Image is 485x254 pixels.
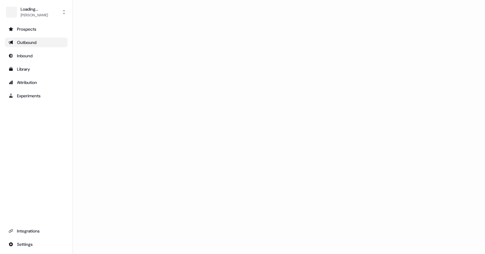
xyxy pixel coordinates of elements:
div: [PERSON_NAME] [21,12,48,18]
a: Go to templates [5,64,68,74]
a: Go to experiments [5,91,68,101]
div: Experiments [8,93,64,99]
div: Settings [8,241,64,247]
a: Go to attribution [5,78,68,87]
a: Go to integrations [5,226,68,236]
div: Attribution [8,79,64,85]
button: Loading...[PERSON_NAME] [5,5,68,19]
div: Loading... [21,6,48,12]
div: Outbound [8,39,64,45]
div: Library [8,66,64,72]
a: Go to integrations [5,239,68,249]
a: Go to prospects [5,24,68,34]
div: Prospects [8,26,64,32]
div: Integrations [8,228,64,234]
div: Inbound [8,53,64,59]
a: Go to outbound experience [5,38,68,47]
a: Go to Inbound [5,51,68,61]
